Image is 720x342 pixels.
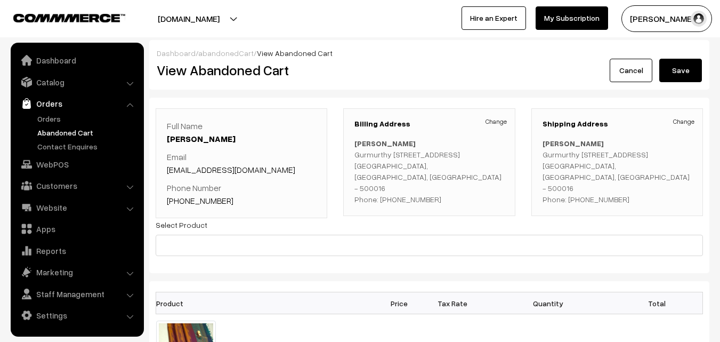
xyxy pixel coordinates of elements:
h2: View Abandoned Cart [157,62,422,78]
p: Full Name [167,120,316,145]
p: Gurmurthy [STREET_ADDRESS] [GEOGRAPHIC_DATA], [GEOGRAPHIC_DATA], [GEOGRAPHIC_DATA] - 500016 Phone... [543,138,692,205]
a: Contact Enquires [35,141,140,152]
p: Gurmurthy [STREET_ADDRESS] [GEOGRAPHIC_DATA], [GEOGRAPHIC_DATA], [GEOGRAPHIC_DATA] - 500016 Phone... [354,138,504,205]
a: COMMMERCE [13,11,107,23]
a: Dashboard [13,51,140,70]
a: Abandoned Cart [35,127,140,138]
a: [PHONE_NUMBER] [167,195,233,206]
th: Quantity [479,292,618,314]
p: Phone Number [167,181,316,207]
th: Product [156,292,222,314]
a: [EMAIL_ADDRESS][DOMAIN_NAME] [167,164,295,175]
th: Tax Rate [426,292,479,314]
p: Email [167,150,316,176]
img: COMMMERCE [13,14,125,22]
h3: Billing Address [354,120,504,129]
button: Save [659,59,702,82]
button: [DOMAIN_NAME] [120,5,257,32]
a: Website [13,198,140,217]
a: Catalog [13,73,140,92]
img: user [691,11,707,27]
a: abandonedCart [198,49,254,58]
a: Hire an Expert [462,6,526,30]
b: [PERSON_NAME] [543,139,604,148]
a: Staff Management [13,284,140,304]
h3: Shipping Address [543,120,692,129]
a: Apps [13,219,140,238]
div: / / [157,47,702,59]
th: Price [373,292,426,314]
a: [PERSON_NAME] [167,133,236,144]
a: Dashboard [157,49,196,58]
span: View Abandoned Cart [257,49,333,58]
a: Reports [13,241,140,260]
th: Total [618,292,671,314]
label: Select Product [156,219,207,230]
a: Change [673,117,694,126]
b: [PERSON_NAME] [354,139,416,148]
a: Cancel [610,59,652,82]
a: Settings [13,306,140,325]
a: WebPOS [13,155,140,174]
button: [PERSON_NAME] [621,5,712,32]
a: Orders [13,94,140,113]
a: Change [486,117,507,126]
a: Customers [13,176,140,195]
a: Orders [35,113,140,124]
a: My Subscription [536,6,608,30]
a: Marketing [13,263,140,282]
